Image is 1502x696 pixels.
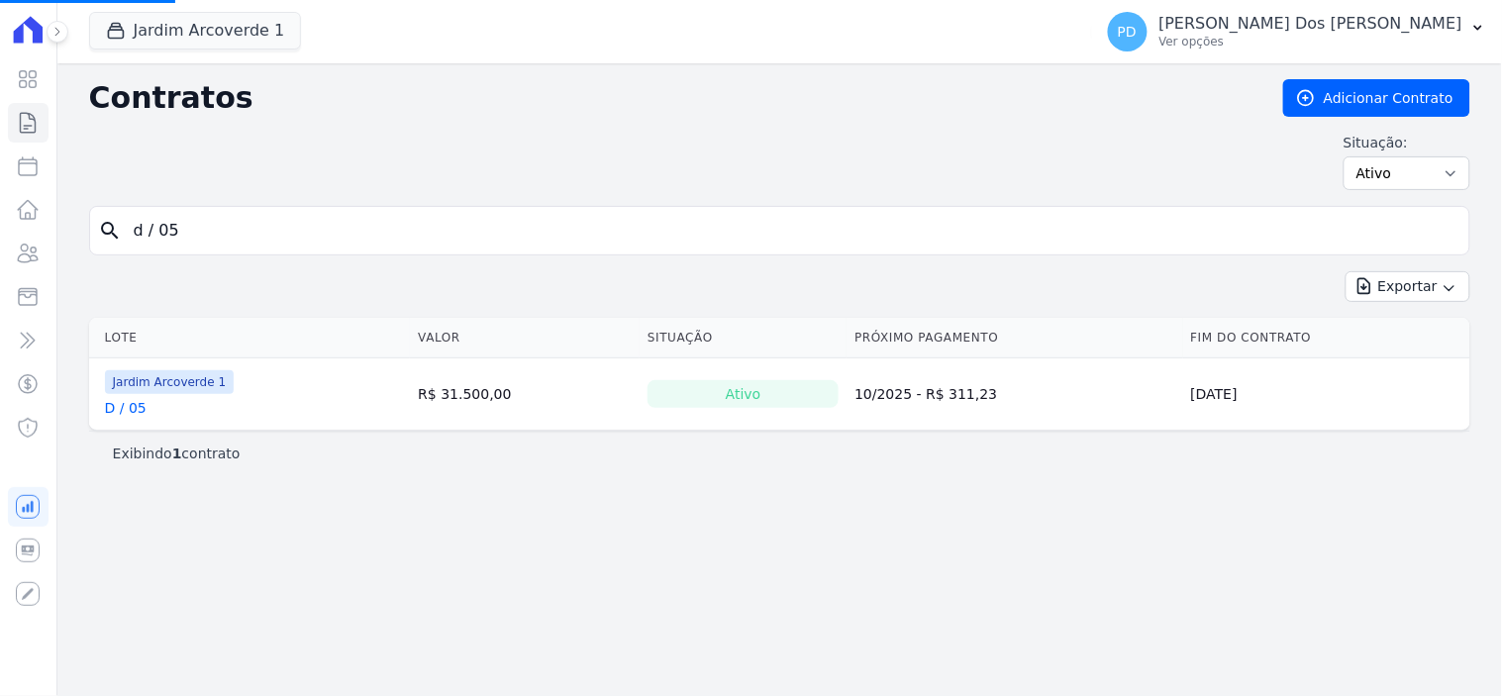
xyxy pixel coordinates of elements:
[1344,133,1470,152] label: Situação:
[847,318,1182,358] th: Próximo Pagamento
[648,380,839,408] div: Ativo
[105,370,235,394] span: Jardim Arcoverde 1
[172,446,182,461] b: 1
[1092,4,1502,59] button: PD [PERSON_NAME] Dos [PERSON_NAME] Ver opções
[854,386,997,402] a: 10/2025 - R$ 311,23
[89,12,302,50] button: Jardim Arcoverde 1
[122,211,1461,250] input: Buscar por nome do lote
[113,444,241,463] p: Exibindo contrato
[640,318,847,358] th: Situação
[410,358,640,431] td: R$ 31.500,00
[1183,318,1470,358] th: Fim do Contrato
[1118,25,1137,39] span: PD
[105,398,147,418] a: D / 05
[98,219,122,243] i: search
[1159,34,1462,50] p: Ver opções
[1183,358,1470,431] td: [DATE]
[89,318,411,358] th: Lote
[1159,14,1462,34] p: [PERSON_NAME] Dos [PERSON_NAME]
[1346,271,1470,302] button: Exportar
[89,80,1252,116] h2: Contratos
[410,318,640,358] th: Valor
[1283,79,1470,117] a: Adicionar Contrato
